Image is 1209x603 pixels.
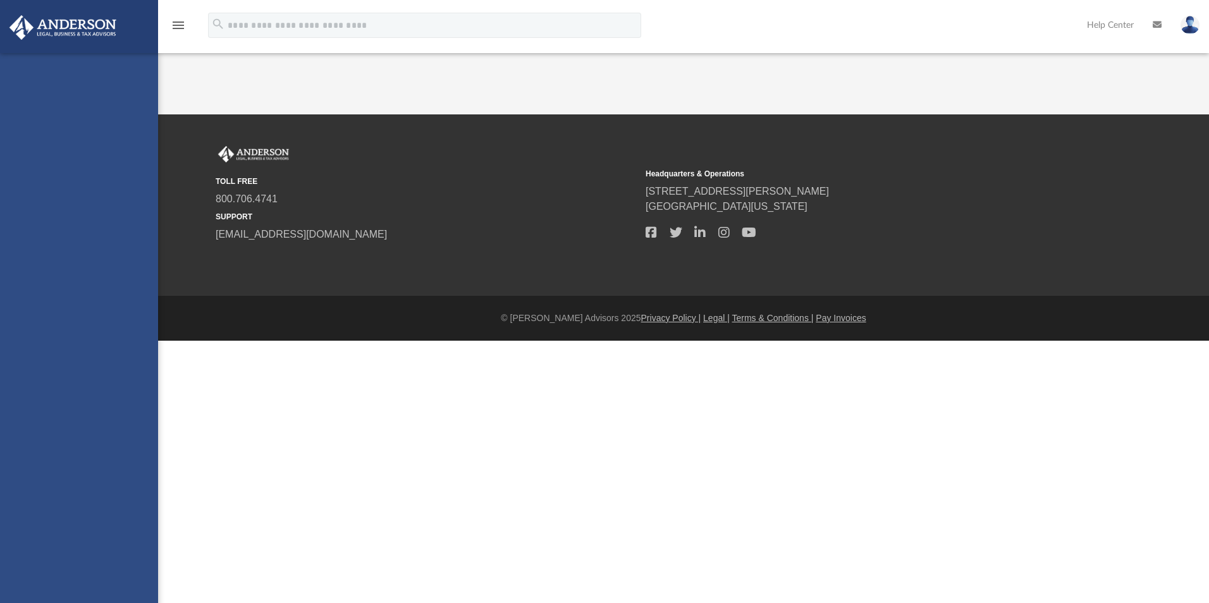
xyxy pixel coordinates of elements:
i: search [211,17,225,31]
img: Anderson Advisors Platinum Portal [216,146,292,162]
div: © [PERSON_NAME] Advisors 2025 [158,312,1209,325]
a: 800.706.4741 [216,193,278,204]
a: [GEOGRAPHIC_DATA][US_STATE] [646,201,807,212]
a: Legal | [703,313,730,323]
img: Anderson Advisors Platinum Portal [6,15,120,40]
a: menu [171,24,186,33]
small: Headquarters & Operations [646,168,1067,180]
a: Privacy Policy | [641,313,701,323]
a: [EMAIL_ADDRESS][DOMAIN_NAME] [216,229,387,240]
small: TOLL FREE [216,176,637,187]
a: [STREET_ADDRESS][PERSON_NAME] [646,186,829,197]
small: SUPPORT [216,211,637,222]
i: menu [171,18,186,33]
img: User Pic [1181,16,1200,34]
a: Terms & Conditions | [732,313,814,323]
a: Pay Invoices [816,313,866,323]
